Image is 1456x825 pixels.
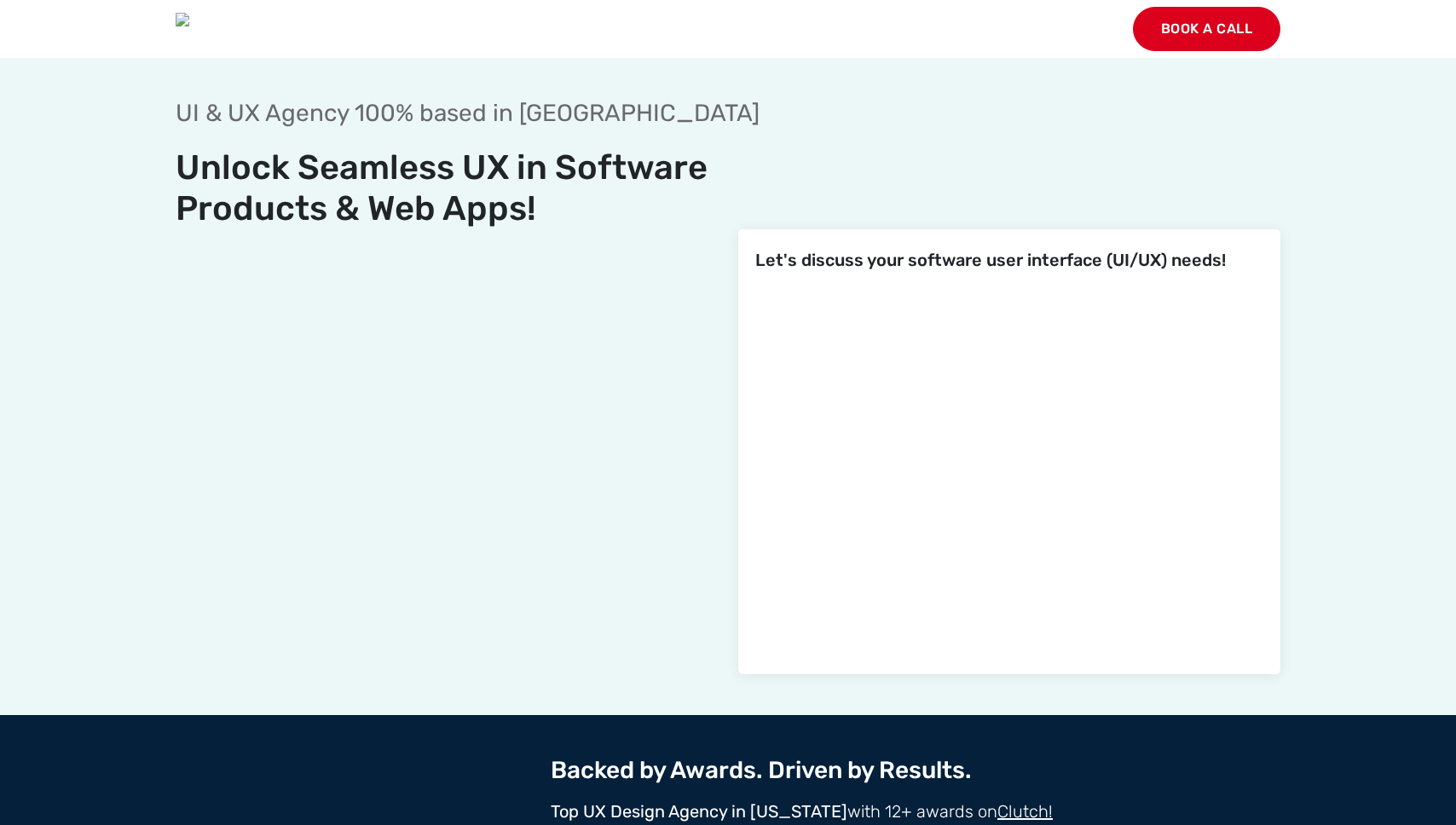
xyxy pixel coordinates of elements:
h2: Backed by Awards. Driven by Results. [551,756,1280,785]
a: Book a Call [1133,7,1281,51]
p: with 12+ awards on [551,798,1280,825]
a: Clutch! [997,801,1053,822]
strong: Top UX Design Agency in [US_STATE] [551,801,847,822]
img: UX Team [176,13,275,45]
h2: Unlock Seamless UX in Software Products & Web Apps! [176,147,812,229]
iframe: Form 0 [755,297,1263,661]
h1: UI & UX Agency 100% based in [GEOGRAPHIC_DATA] [176,99,812,128]
h5: Let's discuss your software user interface (UI/UX) needs! [755,250,1263,270]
